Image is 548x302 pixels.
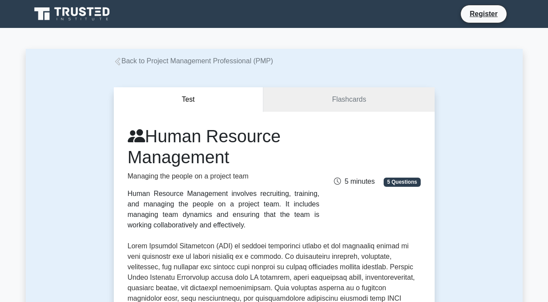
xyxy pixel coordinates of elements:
[263,87,434,112] a: Flashcards
[114,57,273,65] a: Back to Project Management Professional (PMP)
[464,8,503,19] a: Register
[128,189,320,230] div: Human Resource Management involves recruiting, training, and managing the people on a project tea...
[128,126,320,168] h1: Human Resource Management
[384,178,420,186] span: 5 Questions
[334,178,374,185] span: 5 minutes
[128,171,320,182] p: Managing the people on a project team
[114,87,264,112] button: Test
